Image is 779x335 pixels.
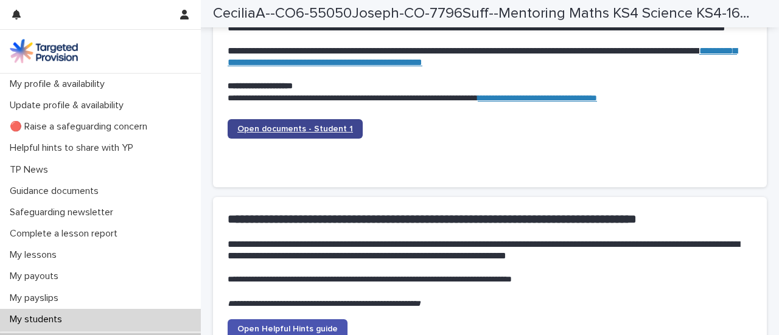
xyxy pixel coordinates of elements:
[5,121,157,133] p: 🔴 Raise a safeguarding concern
[10,39,78,63] img: M5nRWzHhSzIhMunXDL62
[237,125,353,133] span: Open documents - Student 1
[5,164,58,176] p: TP News
[5,292,68,304] p: My payslips
[5,249,66,261] p: My lessons
[5,78,114,90] p: My profile & availability
[5,142,143,154] p: Helpful hints to share with YP
[5,228,127,240] p: Complete a lesson report
[5,185,108,197] p: Guidance documents
[5,207,123,218] p: Safeguarding newsletter
[228,119,363,139] a: Open documents - Student 1
[237,325,338,333] span: Open Helpful Hints guide
[5,100,133,111] p: Update profile & availability
[5,271,68,282] p: My payouts
[213,5,753,22] h2: CeciliaA--CO6-55050Joseph-CO-7796Suff--Mentoring Maths KS4 Science KS4-16277
[5,314,72,325] p: My students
